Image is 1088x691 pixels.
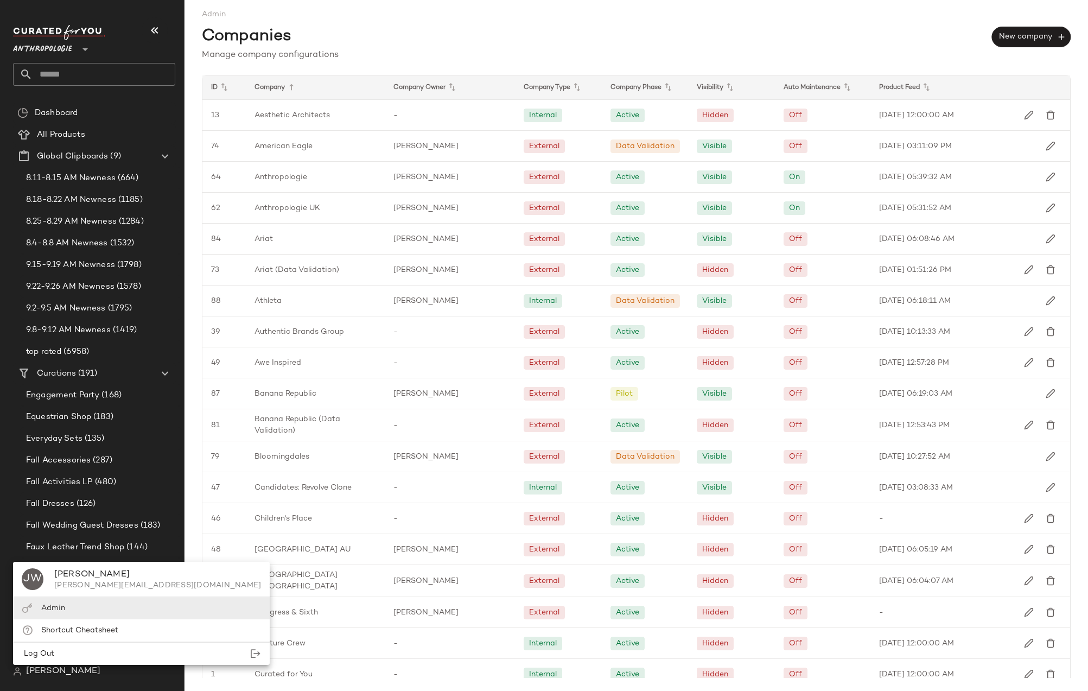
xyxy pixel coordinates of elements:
[529,420,559,431] div: External
[26,433,82,445] span: Everyday Sets
[1024,327,1034,337] img: svg%3e
[26,665,100,678] span: [PERSON_NAME]
[789,357,802,369] div: Off
[211,669,215,680] span: 1
[529,513,559,524] div: External
[26,281,114,293] span: 9.22-9.26 AM Newness
[616,233,639,245] div: Active
[111,324,137,337] span: (1419)
[37,129,85,141] span: All Products
[702,110,728,121] div: Hidden
[879,233,955,245] span: [DATE] 06:08:46 AM
[91,411,113,423] span: (183)
[616,295,675,307] div: Data Validation
[254,141,313,152] span: American Eagle
[211,420,220,431] span: 81
[870,75,1018,99] div: Product Feed
[789,141,802,152] div: Off
[1046,420,1055,430] img: svg%3e
[393,575,459,587] span: [PERSON_NAME]
[702,575,728,587] div: Hidden
[879,326,950,338] span: [DATE] 10:13:33 AM
[1046,358,1055,367] img: svg%3e
[393,669,398,680] span: -
[702,513,728,524] div: Hidden
[529,326,559,338] div: External
[1046,638,1055,648] img: svg%3e
[393,420,398,431] span: -
[393,172,459,183] span: [PERSON_NAME]
[211,141,219,152] span: 74
[37,150,108,163] span: Global Clipboards
[26,302,106,315] span: 9.2-9.5 AM Newness
[1046,483,1055,492] img: svg%3e
[1024,110,1034,120] img: svg%3e
[26,346,61,358] span: top rated
[106,302,132,315] span: (1795)
[789,202,800,214] div: On
[1046,607,1055,617] img: svg%3e
[116,194,143,206] span: (1185)
[91,454,112,467] span: (287)
[688,75,775,99] div: Visibility
[211,388,220,400] span: 87
[211,264,219,276] span: 73
[254,110,330,121] span: Aesthetic Architects
[702,233,727,245] div: Visible
[93,476,117,489] span: (480)
[789,575,802,587] div: Off
[602,75,689,99] div: Company Phase
[616,264,639,276] div: Active
[702,482,727,493] div: Visible
[789,451,802,462] div: Off
[254,295,282,307] span: Athleta
[202,75,246,99] div: ID
[1024,607,1034,617] img: svg%3e
[1024,544,1034,554] img: svg%3e
[254,669,313,680] span: Curated for You
[1024,669,1034,679] img: svg%3e
[76,367,97,380] span: (191)
[37,367,76,380] span: Curations
[1046,203,1055,213] img: svg%3e
[702,388,727,400] div: Visible
[529,172,559,183] div: External
[211,544,221,555] span: 48
[702,669,728,680] div: Hidden
[26,498,74,510] span: Fall Dresses
[254,357,301,369] span: Awe Inspired
[26,476,93,489] span: Fall Activities LP
[26,172,116,185] span: 8.11-8.15 AM Newness
[26,324,111,337] span: 9.8-9.12 AM Newness
[702,202,727,214] div: Visible
[26,259,115,271] span: 9.15-9.19 AM Newness
[26,411,91,423] span: Equestrian Shop
[879,264,951,276] span: [DATE] 01:51:26 PM
[35,107,78,119] span: Dashboard
[1046,265,1055,275] img: svg%3e
[789,420,802,431] div: Off
[616,575,639,587] div: Active
[26,519,138,532] span: Fall Wedding Guest Dresses
[393,388,459,400] span: [PERSON_NAME]
[393,295,459,307] span: [PERSON_NAME]
[1046,110,1055,120] img: svg%3e
[616,669,639,680] div: Active
[393,513,398,524] span: -
[529,638,557,649] div: Internal
[879,544,952,555] span: [DATE] 06:05:19 AM
[254,638,306,649] span: Couture Crew
[254,482,352,493] span: Candidates: Revolve Clone
[1046,576,1055,586] img: svg%3e
[529,202,559,214] div: External
[13,667,22,676] img: svg%3e
[529,482,557,493] div: Internal
[616,420,639,431] div: Active
[515,75,602,99] div: Company Type
[26,215,117,228] span: 8.25-8.29 AM Newness
[254,388,316,400] span: Banana Republic
[529,607,559,618] div: External
[616,326,639,338] div: Active
[775,75,870,99] div: Auto Maintenance
[1046,141,1055,151] img: svg%3e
